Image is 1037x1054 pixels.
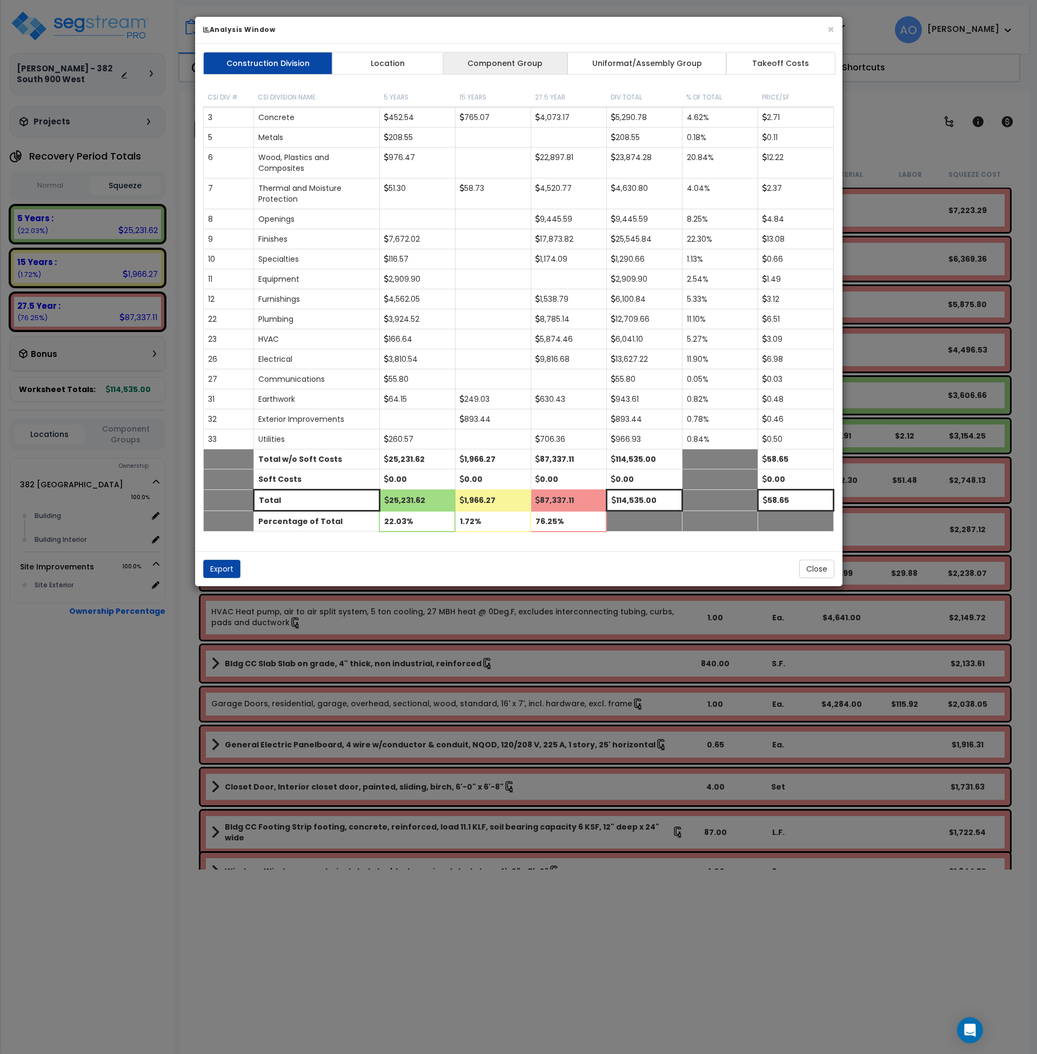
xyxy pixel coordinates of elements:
td: 452.54 [379,107,455,128]
button: × [827,24,834,35]
td: 25,231.62 [379,490,455,511]
td: 893.44 [606,409,682,429]
td: 2.37 [758,178,833,209]
td: 4,630.80 [606,178,682,209]
td: 0.66 [758,249,833,269]
td: 22 [203,309,253,329]
td: 26 [203,349,253,369]
td: 1.49 [758,269,833,289]
td: 114,535.00 [606,449,682,469]
td: 3.09 [758,329,833,349]
small: 5 Years [384,93,409,102]
td: 7 [203,178,253,209]
td: 11.90% [682,349,758,369]
td: 13.08 [758,229,833,249]
td: 706.36 [531,429,606,449]
td: 22,897.81 [531,148,606,178]
small: Div Total [611,93,642,102]
td: 3,924.52 [379,309,455,329]
td: 22.30% [682,229,758,249]
td: 0.48 [758,389,833,409]
td: Exterior Improvements [253,409,379,429]
td: 25,231.62 [379,449,455,469]
td: 8,785.14 [531,309,606,329]
td: Concrete [253,107,379,128]
td: 58.65 [758,449,833,469]
td: 0.00 [531,469,606,490]
td: 943.61 [606,389,682,409]
td: Equipment [253,269,379,289]
div: Open Intercom Messenger [957,1017,983,1043]
b: Percentage of Total [258,516,343,527]
td: 58.73 [455,178,531,209]
td: 6,041.10 [606,329,682,349]
td: 31 [203,389,253,409]
td: 0.82% [682,389,758,409]
td: 893.44 [455,409,531,429]
td: 33 [203,429,253,449]
td: 12,709.66 [606,309,682,329]
td: 3,810.54 [379,349,455,369]
td: Furnishings [253,289,379,309]
td: 114,535.00 [606,490,682,511]
td: 23 [203,329,253,349]
td: 11 [203,269,253,289]
td: Wood, Plastics and Composites [253,148,379,178]
td: 0.84% [682,429,758,449]
a: Uniformat/Assembly Group [567,52,727,75]
td: 12 [203,289,253,309]
td: 3.12 [758,289,833,309]
td: 11.10% [682,309,758,329]
td: 55.80 [379,369,455,389]
td: 6.51 [758,309,833,329]
td: 2,909.90 [379,269,455,289]
td: 13,627.22 [606,349,682,369]
td: Metals [253,128,379,148]
td: 1,174.09 [531,249,606,269]
td: 5.33% [682,289,758,309]
td: 4.04% [682,178,758,209]
td: 260.57 [379,429,455,449]
td: 6,100.84 [606,289,682,309]
td: Openings [253,209,379,229]
td: 4.84 [758,209,833,229]
td: 20.84% [682,148,758,178]
button: Export [203,560,240,578]
td: 17,873.82 [531,229,606,249]
td: 2.71 [758,107,833,128]
td: 1,290.66 [606,249,682,269]
td: 23,874.28 [606,148,682,178]
td: 116.57 [379,249,455,269]
td: 9 [203,229,253,249]
td: Specialties [253,249,379,269]
td: 4.62% [682,107,758,128]
td: 208.55 [606,128,682,148]
small: % of Total [686,93,722,102]
td: 25,545.84 [606,229,682,249]
small: CSI Division Name [258,93,316,102]
td: 32 [203,409,253,429]
button: Close [799,560,834,578]
small: Price/SF [762,93,790,102]
td: 1,966.27 [455,490,531,511]
td: 2,909.90 [606,269,682,289]
td: 966.93 [606,429,682,449]
td: 0.00 [455,469,531,490]
td: 3 [203,107,253,128]
td: 10 [203,249,253,269]
a: Takeoff Costs [726,52,835,75]
small: 27.5 Year [535,93,565,102]
td: Finishes [253,229,379,249]
small: CSI Div # [208,93,238,102]
td: 5,874.46 [531,329,606,349]
td: 1.13% [682,249,758,269]
td: 4,073.17 [531,107,606,128]
td: 55.80 [606,369,682,389]
td: 208.55 [379,128,455,148]
td: 4,562.05 [379,289,455,309]
td: 9,816.68 [531,349,606,369]
td: 5 [203,128,253,148]
a: Location [332,52,444,75]
td: 166.64 [379,329,455,349]
td: 7,672.02 [379,229,455,249]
